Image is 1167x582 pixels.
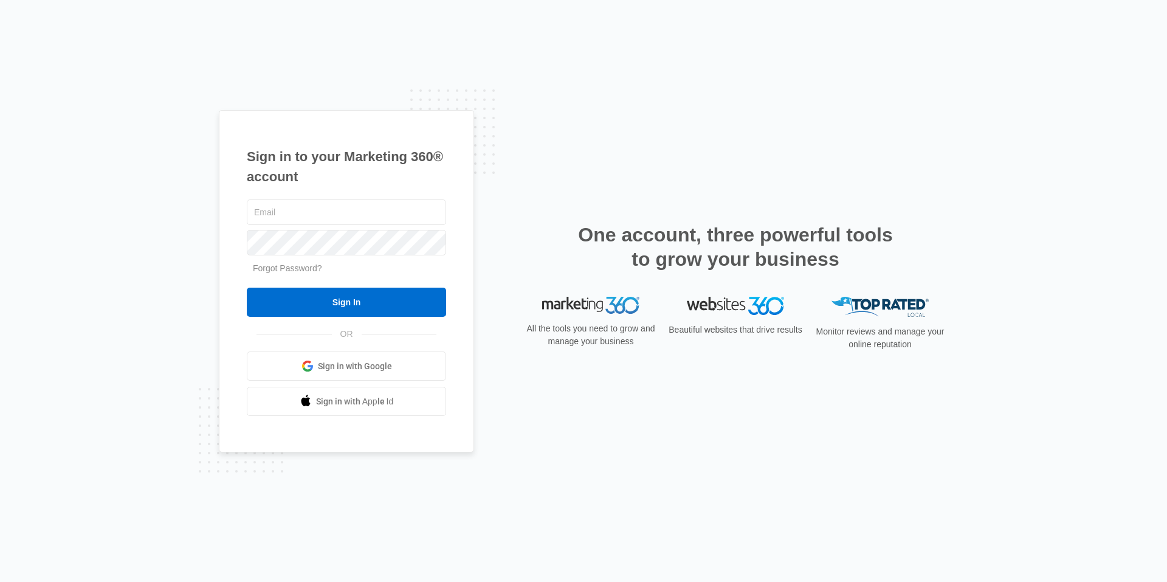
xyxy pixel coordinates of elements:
[316,395,394,408] span: Sign in with Apple Id
[247,199,446,225] input: Email
[332,328,362,341] span: OR
[687,297,784,314] img: Websites 360
[831,297,929,317] img: Top Rated Local
[812,325,948,351] p: Monitor reviews and manage your online reputation
[247,352,446,381] a: Sign in with Google
[318,360,392,373] span: Sign in with Google
[667,324,804,336] p: Beautiful websites that drive results
[574,223,897,271] h2: One account, three powerful tools to grow your business
[253,263,322,273] a: Forgot Password?
[542,297,639,314] img: Marketing 360
[247,387,446,416] a: Sign in with Apple Id
[523,322,659,348] p: All the tools you need to grow and manage your business
[247,147,446,187] h1: Sign in to your Marketing 360® account
[247,288,446,317] input: Sign In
